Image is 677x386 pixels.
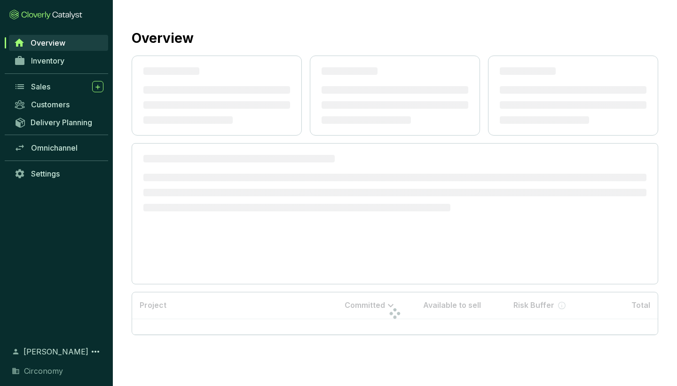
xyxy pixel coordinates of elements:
span: Inventory [31,56,64,65]
span: Circonomy [24,365,63,377]
span: Customers [31,100,70,109]
span: Settings [31,169,60,178]
a: Settings [9,166,108,182]
a: Inventory [9,53,108,69]
span: [PERSON_NAME] [24,346,88,357]
a: Customers [9,96,108,113]
h2: Overview [132,28,194,48]
span: Delivery Planning [31,118,92,127]
span: Sales [31,82,50,91]
a: Omnichannel [9,140,108,156]
span: Overview [31,38,65,48]
span: Omnichannel [31,143,78,153]
a: Sales [9,79,108,95]
a: Overview [9,35,108,51]
a: Delivery Planning [9,114,108,130]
